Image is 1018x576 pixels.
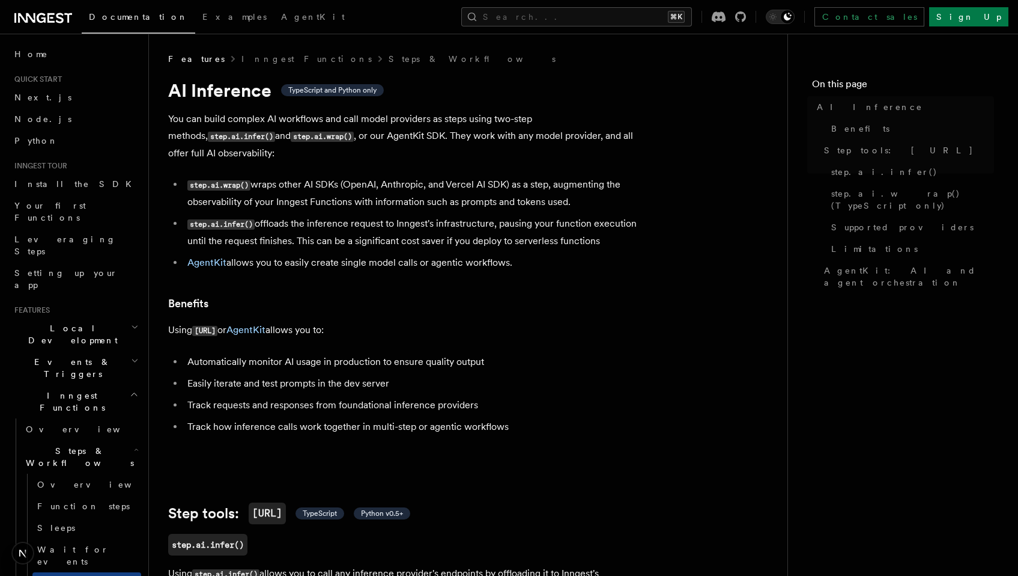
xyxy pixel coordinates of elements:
p: You can build complex AI workflows and call model providers as steps using two-step methods, and ... [168,111,649,162]
code: step.ai.infer() [208,132,275,142]
a: Sleeps [32,517,141,539]
a: Home [10,43,141,65]
a: Step tools: [URL] [819,139,994,161]
li: wraps other AI SDKs (OpenAI, Anthropic, and Vercel AI SDK) as a step, augmenting the observabilit... [184,176,649,210]
button: Steps & Workflows [21,440,141,474]
span: Inngest tour [10,161,67,171]
a: Supported providers [826,216,994,238]
span: Wait for events [37,545,109,566]
span: Features [10,305,50,315]
span: AgentKit [281,12,345,22]
li: offloads the inference request to Inngest's infrastructure, pausing your function execution until... [184,215,649,250]
li: Easily iterate and test prompts in the dev server [184,375,649,392]
span: Python [14,136,58,146]
code: step.ai.wrap() [187,180,250,191]
span: Overview [26,424,150,434]
a: Limitations [826,238,994,260]
a: Install the SDK [10,173,141,195]
a: AI Inference [812,96,994,118]
span: step.ai.infer() [831,166,938,178]
button: Events & Triggers [10,351,141,385]
code: step.ai.infer() [187,219,255,230]
span: Supported providers [831,221,974,233]
a: Sign Up [929,7,1008,26]
h4: On this page [812,77,994,96]
span: Limitations [831,243,918,255]
span: Leveraging Steps [14,234,116,256]
span: Examples [202,12,267,22]
a: AgentKit: AI and agent orchestration [819,260,994,293]
span: Events & Triggers [10,356,131,380]
a: Inngest Functions [241,53,372,65]
span: Setting up your app [14,268,118,290]
a: step.ai.wrap() (TypeScript only) [826,183,994,216]
button: Search...⌘K [461,7,692,26]
a: Examples [195,4,274,32]
a: Python [10,130,141,152]
span: AgentKit: AI and agent orchestration [824,265,994,289]
span: Steps & Workflows [21,445,134,469]
a: Your first Functions [10,195,141,228]
span: Documentation [89,12,188,22]
span: Features [168,53,225,65]
a: Function steps [32,495,141,517]
li: Track how inference calls work together in multi-step or agentic workflows [184,418,649,435]
span: TypeScript and Python only [288,85,377,95]
span: Your first Functions [14,201,86,222]
li: Track requests and responses from foundational inference providers [184,397,649,414]
button: Inngest Functions [10,385,141,418]
a: AgentKit [187,257,226,268]
span: step.ai.wrap() (TypeScript only) [831,188,994,212]
a: AgentKit [226,324,265,335]
a: Benefits [168,295,208,312]
a: Next.js [10,87,141,108]
span: Sleeps [37,523,75,533]
a: Overview [21,418,141,440]
span: Home [14,48,48,60]
a: Wait for events [32,539,141,572]
p: Using or allows you to: [168,322,649,339]
li: Automatically monitor AI usage in production to ensure quality output [184,354,649,370]
a: Steps & Workflows [389,53,556,65]
button: Toggle dark mode [766,10,795,24]
a: Documentation [82,4,195,34]
code: step.ai.wrap() [291,132,354,142]
button: Local Development [10,317,141,351]
code: [URL] [192,326,217,336]
span: TypeScript [303,509,337,518]
span: Quick start [10,75,62,84]
span: Function steps [37,501,130,511]
a: Leveraging Steps [10,228,141,262]
span: Inngest Functions [10,390,130,414]
span: Local Development [10,322,131,346]
span: Step tools: [URL] [824,144,974,156]
a: Setting up your app [10,262,141,296]
a: Benefits [826,118,994,139]
a: AgentKit [274,4,352,32]
a: Node.js [10,108,141,130]
h1: AI Inference [168,79,649,101]
a: Overview [32,474,141,495]
span: AI Inference [817,101,923,113]
a: step.ai.infer() [826,161,994,183]
kbd: ⌘K [668,11,685,23]
span: Benefits [831,123,889,135]
span: Next.js [14,93,71,102]
code: [URL] [249,503,286,524]
span: Python v0.5+ [361,509,403,518]
span: Overview [37,480,161,489]
span: Node.js [14,114,71,124]
li: allows you to easily create single model calls or agentic workflows. [184,254,649,271]
span: Install the SDK [14,179,139,189]
a: step.ai.infer() [168,534,247,556]
a: Contact sales [814,7,924,26]
a: Step tools:[URL] TypeScript Python v0.5+ [168,503,410,524]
